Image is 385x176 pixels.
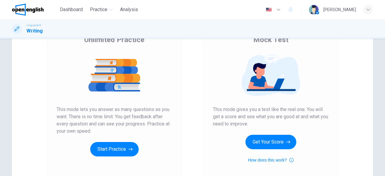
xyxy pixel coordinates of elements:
[213,106,328,128] span: This mode gives you a test like the real one. You will get a score and see what you are good at a...
[90,6,107,13] span: Practice
[323,6,356,13] div: [PERSON_NAME]
[90,142,139,156] button: Start Practice
[248,156,293,164] button: How does this work?
[12,4,57,16] a: OpenEnglish logo
[26,27,43,35] h1: Writing
[57,106,172,135] span: This mode lets you answer as many questions as you want. There is no time limit. You get feedback...
[88,4,115,15] button: Practice
[26,23,41,27] span: Linguaskill
[12,4,44,16] img: OpenEnglish logo
[118,4,140,15] button: Analysis
[57,4,85,15] button: Dashboard
[245,135,296,149] button: Get Your Score
[120,6,138,13] span: Analysis
[309,5,319,14] img: Profile picture
[84,35,144,45] span: Unlimited Practice
[265,8,273,12] img: en
[60,6,83,13] span: Dashboard
[253,35,288,45] span: Mock Test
